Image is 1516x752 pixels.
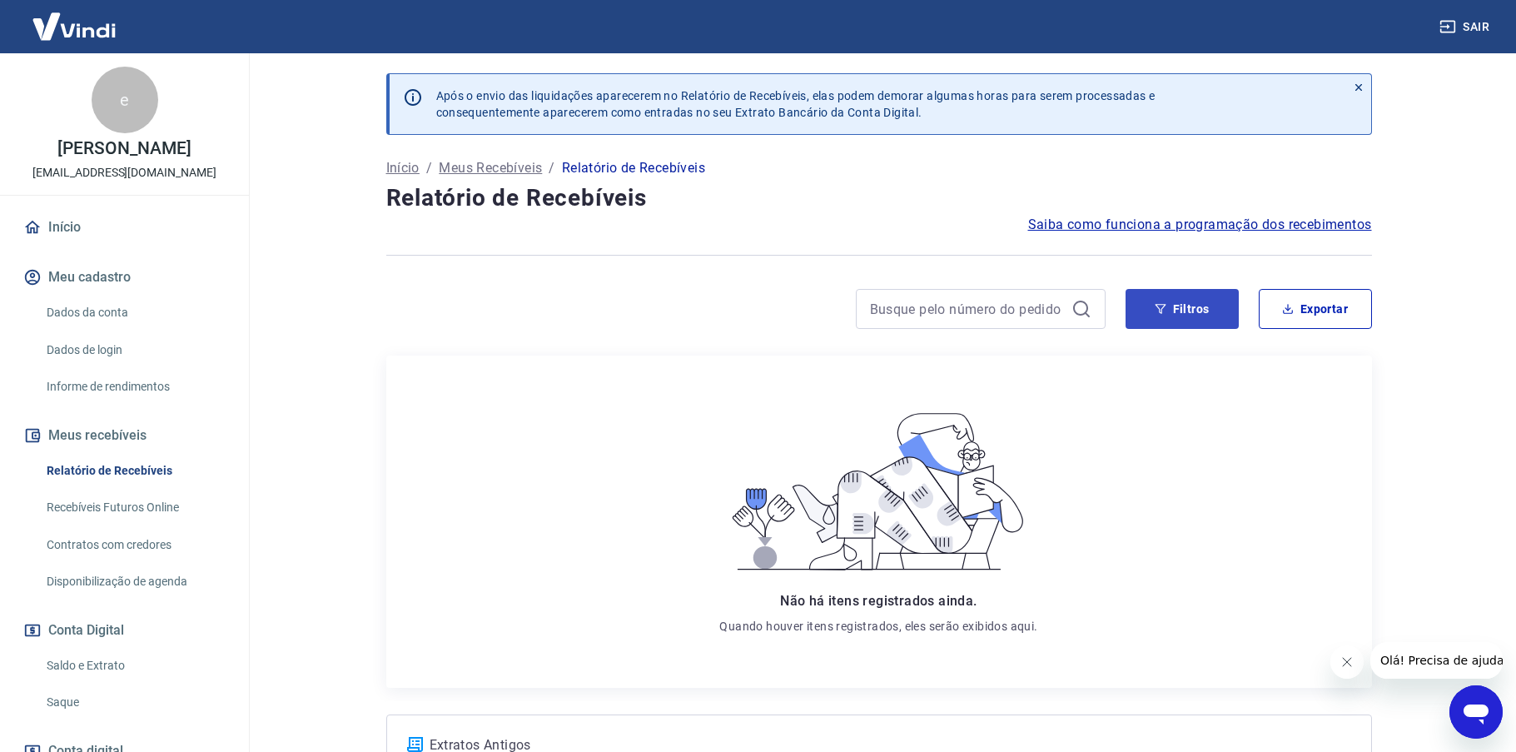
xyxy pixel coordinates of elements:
[780,593,977,609] span: Não há itens registrados ainda.
[426,158,432,178] p: /
[57,140,191,157] p: [PERSON_NAME]
[436,87,1156,121] p: Após o envio das liquidações aparecerem no Relatório de Recebíveis, elas podem demorar algumas ho...
[870,296,1065,321] input: Busque pelo número do pedido
[386,158,420,178] a: Início
[439,158,542,178] a: Meus Recebíveis
[1028,215,1372,235] a: Saiba como funciona a programação dos recebimentos
[1449,685,1503,739] iframe: Botão para abrir a janela de mensagens
[40,685,229,720] a: Saque
[549,158,554,178] p: /
[1126,289,1239,329] button: Filtros
[32,164,216,182] p: [EMAIL_ADDRESS][DOMAIN_NAME]
[407,737,423,752] img: ícone
[40,333,229,367] a: Dados de login
[40,528,229,562] a: Contratos com credores
[92,67,158,133] div: e
[20,209,229,246] a: Início
[20,417,229,454] button: Meus recebíveis
[1330,645,1364,679] iframe: Fechar mensagem
[1436,12,1496,42] button: Sair
[40,565,229,599] a: Disponibilização de agenda
[40,296,229,330] a: Dados da conta
[719,618,1037,635] p: Quando houver itens registrados, eles serão exibidos aqui.
[562,158,705,178] p: Relatório de Recebíveis
[386,182,1372,215] h4: Relatório de Recebíveis
[20,612,229,649] button: Conta Digital
[20,259,229,296] button: Meu cadastro
[20,1,128,52] img: Vindi
[40,454,229,488] a: Relatório de Recebíveis
[40,491,229,525] a: Recebíveis Futuros Online
[1370,642,1503,679] iframe: Mensagem da empresa
[10,12,140,25] span: Olá! Precisa de ajuda?
[40,370,229,404] a: Informe de rendimentos
[1259,289,1372,329] button: Exportar
[40,649,229,683] a: Saldo e Extrato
